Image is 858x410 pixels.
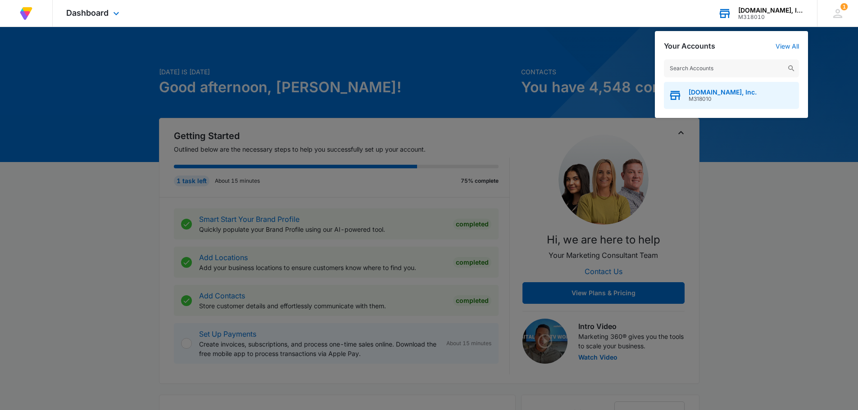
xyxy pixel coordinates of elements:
[738,14,804,20] div: account id
[664,42,715,50] h2: Your Accounts
[66,8,109,18] span: Dashboard
[664,59,799,77] input: Search Accounts
[840,3,848,10] div: notifications count
[689,89,757,96] span: [DOMAIN_NAME], Inc.
[18,5,34,22] img: Volusion
[689,96,757,102] span: M318010
[738,7,804,14] div: account name
[840,3,848,10] span: 1
[664,82,799,109] button: [DOMAIN_NAME], Inc.M318010
[776,42,799,50] a: View All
